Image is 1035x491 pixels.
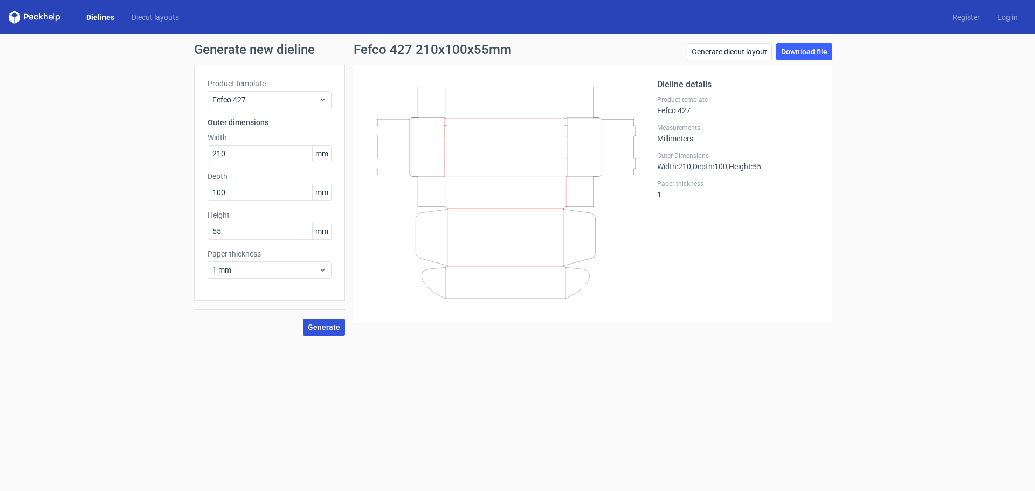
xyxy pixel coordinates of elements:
label: Product template [657,95,819,104]
label: Paper thickness [208,248,332,259]
span: , Height : 55 [727,162,761,171]
div: Fefco 427 [657,95,819,115]
a: Dielines [78,12,123,23]
h2: Dieline details [657,78,819,91]
span: mm [312,223,331,239]
span: Width : 210 [657,162,691,171]
span: 1 mm [212,265,319,275]
span: mm [312,184,331,200]
a: Log in [989,12,1026,23]
div: 1 [657,179,819,199]
label: Depth [208,171,332,182]
h1: Generate new dieline [194,43,841,56]
a: Download file [776,43,832,60]
label: Width [208,132,332,143]
a: Register [944,12,989,23]
a: Diecut layouts [123,12,188,23]
h1: Fefco 427 210x100x55mm [354,43,512,56]
span: , Depth : 100 [691,162,727,171]
button: Generate [303,319,345,336]
span: Fefco 427 [212,94,319,105]
label: Paper thickness [657,179,819,188]
span: mm [312,146,331,162]
label: Product template [208,78,332,89]
a: Generate diecut layout [687,43,772,60]
div: Millimeters [657,123,819,143]
span: Generate [308,323,340,331]
label: Height [208,210,332,220]
label: Outer Dimensions [657,151,819,160]
h3: Outer dimensions [208,117,332,128]
label: Measurements [657,123,819,132]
